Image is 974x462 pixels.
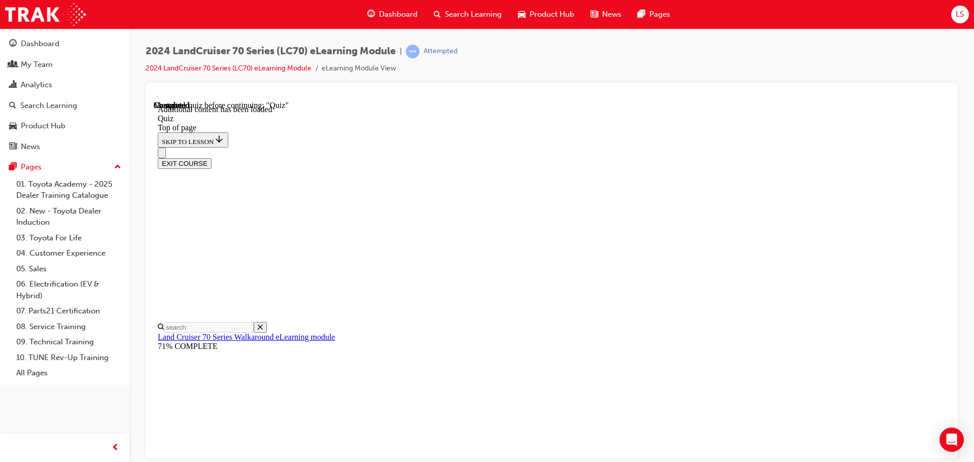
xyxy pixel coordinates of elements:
a: Product Hub [4,117,125,135]
span: learningRecordVerb_ATTEMPT-icon [406,45,420,58]
a: 04. Customer Experience [12,245,125,261]
a: All Pages [12,365,125,381]
span: news-icon [9,143,17,152]
div: Top of page [4,22,792,31]
a: news-iconNews [582,4,630,25]
span: News [602,9,621,20]
div: My Team [21,59,53,70]
button: Pages [4,158,125,176]
a: search-iconSearch Learning [426,4,510,25]
button: SKIP TO LESSON [4,31,75,47]
a: 05. Sales [12,261,125,277]
span: news-icon [590,8,598,21]
a: guage-iconDashboard [359,4,426,25]
a: 2024 LandCruiser 70 Series (LC70) eLearning Module [146,64,311,73]
a: 06. Electrification (EV & Hybrid) [12,276,125,303]
button: DashboardMy TeamAnalyticsSearch LearningProduct HubNews [4,32,125,158]
span: car-icon [9,122,17,131]
div: News [21,141,40,153]
a: News [4,137,125,156]
div: Attempted [424,47,458,56]
a: My Team [4,55,125,74]
span: pages-icon [638,8,645,21]
a: 03. Toyota For Life [12,230,125,246]
div: 71% COMPLETE [4,241,792,250]
a: 07. Parts21 Certification [12,303,125,319]
span: guage-icon [9,40,17,49]
a: car-iconProduct Hub [510,4,582,25]
a: 10. TUNE Rev-Up Training [12,350,125,366]
div: Search Learning [20,100,77,112]
span: Search Learning [445,9,502,20]
span: up-icon [114,161,121,174]
button: EXIT COURSE [4,57,58,68]
div: Dashboard [21,38,59,50]
span: people-icon [9,60,17,69]
span: 2024 LandCruiser 70 Series (LC70) eLearning Module [146,46,396,57]
span: Pages [649,9,670,20]
span: Dashboard [379,9,418,20]
div: Analytics [21,79,52,91]
a: Search Learning [4,96,125,115]
a: 09. Technical Training [12,334,125,350]
span: LS [956,9,964,20]
div: Quiz [4,13,792,22]
a: Analytics [4,76,125,94]
a: 02. New - Toyota Dealer Induction [12,203,125,230]
img: Trak [5,3,86,26]
span: car-icon [518,8,526,21]
a: 01. Toyota Academy - 2025 Dealer Training Catalogue [12,176,125,203]
span: SKIP TO LESSON [8,37,71,45]
div: Pages [21,161,42,173]
li: eLearning Module View [322,63,396,75]
input: Search [10,221,100,232]
button: Close search menu [100,221,113,232]
a: Land Cruiser 70 Series Walkaround eLearning module [4,232,181,240]
span: Product Hub [530,9,574,20]
button: Close navigation menu [4,47,12,57]
div: Additional content has been loaded [4,4,792,13]
a: pages-iconPages [630,4,678,25]
span: | [400,46,402,57]
div: Open Intercom Messenger [940,428,964,452]
span: search-icon [434,8,441,21]
span: guage-icon [367,8,375,21]
span: chart-icon [9,81,17,90]
span: pages-icon [9,163,17,172]
span: prev-icon [112,442,119,454]
span: search-icon [9,101,16,111]
a: Dashboard [4,34,125,53]
div: Product Hub [21,120,65,132]
a: 08. Service Training [12,319,125,335]
button: LS [951,6,969,23]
